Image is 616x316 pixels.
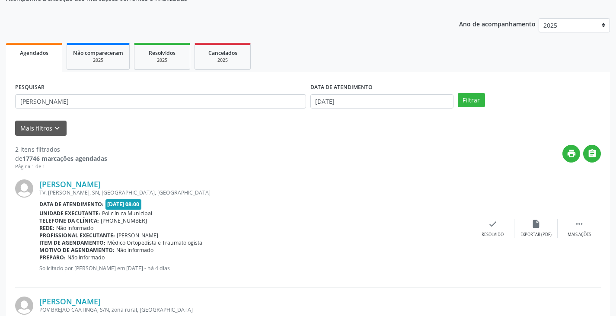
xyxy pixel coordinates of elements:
[15,121,67,136] button: Mais filtroskeyboard_arrow_down
[531,219,541,229] i: insert_drive_file
[67,254,105,261] span: Não informado
[22,154,107,163] strong: 17746 marcações agendadas
[52,124,62,133] i: keyboard_arrow_down
[583,145,601,163] button: 
[39,217,99,224] b: Telefone da clínica:
[73,49,123,57] span: Não compareceram
[117,232,158,239] span: [PERSON_NAME]
[39,201,104,208] b: Data de atendimento:
[101,217,147,224] span: [PHONE_NUMBER]
[39,232,115,239] b: Profissional executante:
[15,179,33,198] img: img
[102,210,152,217] span: Policlínica Municipal
[39,265,471,272] p: Solicitado por [PERSON_NAME] em [DATE] - há 4 dias
[56,224,93,232] span: Não informado
[482,232,504,238] div: Resolvido
[39,179,101,189] a: [PERSON_NAME]
[140,57,184,64] div: 2025
[208,49,237,57] span: Cancelados
[15,145,107,154] div: 2 itens filtrados
[39,306,471,313] div: POV BREJAO CAATINGA, S/N, zona rural, [GEOGRAPHIC_DATA]
[562,145,580,163] button: print
[568,232,591,238] div: Mais ações
[149,49,176,57] span: Resolvidos
[39,246,115,254] b: Motivo de agendamento:
[73,57,123,64] div: 2025
[575,219,584,229] i: 
[20,49,48,57] span: Agendados
[116,246,153,254] span: Não informado
[39,189,471,196] div: TV. [PERSON_NAME], SN, [GEOGRAPHIC_DATA], [GEOGRAPHIC_DATA]
[39,239,105,246] b: Item de agendamento:
[587,149,597,158] i: 
[15,94,306,109] input: Nome, CNS
[105,199,142,209] span: [DATE] 08:00
[201,57,244,64] div: 2025
[459,18,536,29] p: Ano de acompanhamento
[488,219,498,229] i: check
[15,154,107,163] div: de
[458,93,485,108] button: Filtrar
[107,239,202,246] span: Médico Ortopedista e Traumatologista
[39,224,54,232] b: Rede:
[310,94,453,109] input: Selecione um intervalo
[39,254,66,261] b: Preparo:
[310,81,373,94] label: DATA DE ATENDIMENTO
[15,163,107,170] div: Página 1 de 1
[39,210,100,217] b: Unidade executante:
[520,232,552,238] div: Exportar (PDF)
[39,297,101,306] a: [PERSON_NAME]
[567,149,576,158] i: print
[15,81,45,94] label: PESQUISAR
